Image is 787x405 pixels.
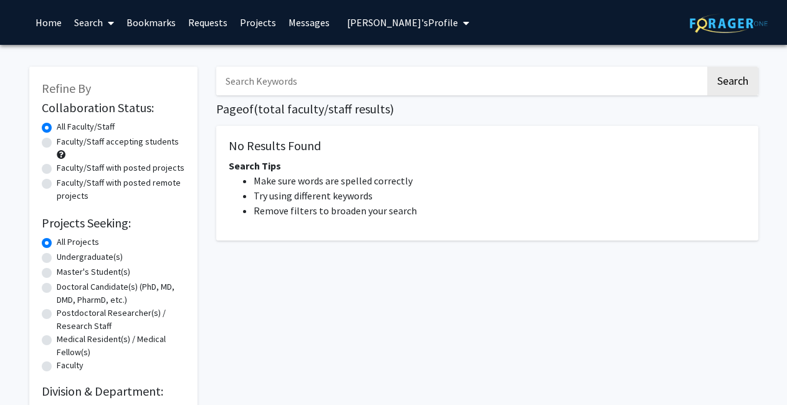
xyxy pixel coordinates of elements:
h1: Page of ( total faculty/staff results) [216,102,758,117]
span: [PERSON_NAME]'s Profile [347,16,458,29]
label: All Projects [57,236,99,249]
label: Undergraduate(s) [57,250,123,264]
label: Faculty [57,359,83,372]
a: Search [68,1,120,44]
label: Faculty/Staff with posted projects [57,161,184,174]
span: Refine By [42,80,91,96]
label: All Faculty/Staff [57,120,115,133]
li: Make sure words are spelled correctly [254,173,746,188]
input: Search Keywords [216,67,705,95]
a: Home [29,1,68,44]
label: Faculty/Staff accepting students [57,135,179,148]
label: Master's Student(s) [57,265,130,279]
a: Messages [282,1,336,44]
h5: No Results Found [229,138,746,153]
h2: Collaboration Status: [42,100,185,115]
label: Faculty/Staff with posted remote projects [57,176,185,202]
label: Medical Resident(s) / Medical Fellow(s) [57,333,185,359]
a: Requests [182,1,234,44]
a: Projects [234,1,282,44]
img: ForagerOne Logo [690,14,768,33]
a: Bookmarks [120,1,182,44]
span: Search Tips [229,160,281,172]
label: Postdoctoral Researcher(s) / Research Staff [57,307,185,333]
button: Search [707,67,758,95]
h2: Projects Seeking: [42,216,185,231]
nav: Page navigation [216,253,758,282]
li: Try using different keywords [254,188,746,203]
li: Remove filters to broaden your search [254,203,746,218]
label: Doctoral Candidate(s) (PhD, MD, DMD, PharmD, etc.) [57,280,185,307]
h2: Division & Department: [42,384,185,399]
